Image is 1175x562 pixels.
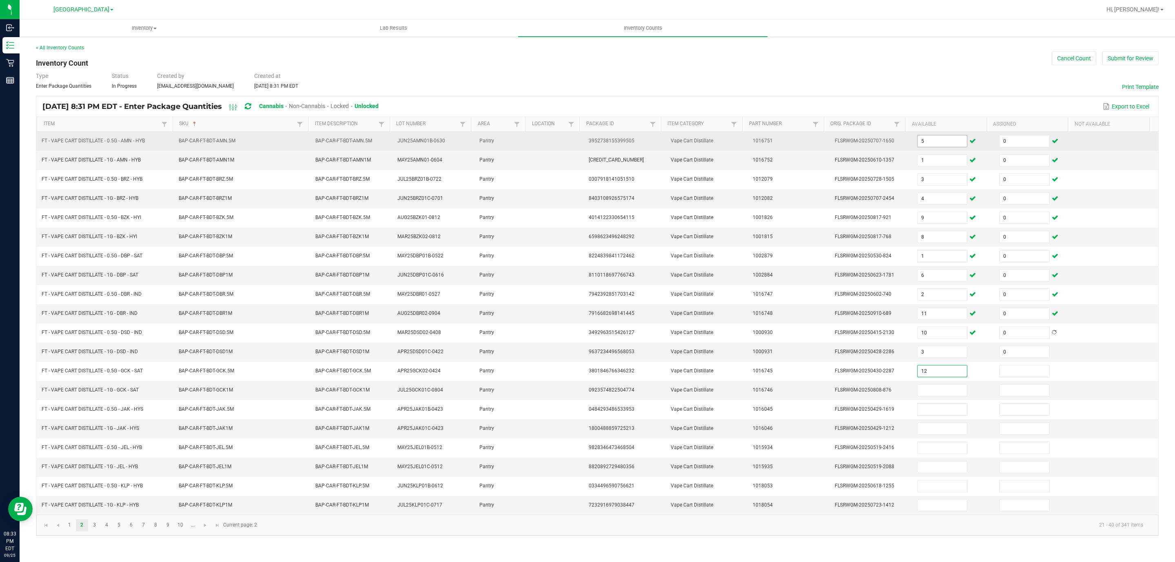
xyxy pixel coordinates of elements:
[295,119,305,129] a: Filter
[179,425,233,431] span: BAP-CAR-FT-BDT-JAK1M
[262,518,1150,532] kendo-pager-info: 21 - 40 of 341 items
[729,119,739,129] a: Filter
[42,445,142,450] span: FT - VAPE CART DISTILLATE - 0.5G - JEL - HYB
[191,121,198,127] span: Sortable
[179,234,232,239] span: BAP-CAR-FT-BDT-BZK1M
[6,59,14,67] inline-svg: Retail
[150,519,162,531] a: Page 8
[289,103,325,109] span: Non-Cannabis
[518,20,767,37] a: Inventory Counts
[179,406,234,412] span: BAP-CAR-FT-BDT-JAK.5M
[377,119,386,129] a: Filter
[987,117,1068,132] th: Assigned
[671,425,713,431] span: Vape Cart Distillate
[42,157,141,163] span: FT - VAPE CART DISTILLATE - 1G - AMN - HYB
[566,119,576,129] a: Filter
[479,425,494,431] span: Pantry
[397,406,443,412] span: APR25JAK01B-0423
[753,138,773,144] span: 1016751
[589,425,634,431] span: 1800488859725213
[478,121,512,127] a: AreaSortable
[753,157,773,163] span: 1016752
[671,349,713,354] span: Vape Cart Distillate
[479,157,494,163] span: Pantry
[479,406,494,412] span: Pantry
[397,272,444,278] span: JUN25DBP01C-0616
[671,464,713,469] span: Vape Cart Distillate
[892,119,902,129] a: Filter
[162,519,174,531] a: Page 9
[42,291,142,297] span: FT - VAPE CART DISTILLATE - 0.5G - DBR - IND
[1068,117,1149,132] th: Not Available
[113,519,125,531] a: Page 5
[211,519,223,531] a: Go to the last page
[397,464,443,469] span: MAY25JEL01C-0512
[160,119,169,129] a: Filter
[589,406,634,412] span: 0484293486533953
[40,519,52,531] a: Go to the first page
[835,195,894,201] span: FLSRWGM-20250707-2454
[479,483,494,489] span: Pantry
[753,406,773,412] span: 1016045
[589,215,634,220] span: 4014122330654115
[589,291,634,297] span: 7942392851703142
[179,445,233,450] span: BAP-CAR-FT-BDT-JEL.5M
[157,83,234,89] span: [EMAIL_ADDRESS][DOMAIN_NAME]
[254,73,281,79] span: Created at
[315,253,370,259] span: BAP-CAR-FT-BDT-DBP.5M
[187,519,199,531] a: Page 11
[479,445,494,450] span: Pantry
[1101,100,1151,113] button: Export to Excel
[397,253,443,259] span: MAY25DBP01B-0522
[112,73,129,79] span: Status
[36,515,1158,535] kendo-pager: Current page: 2
[179,368,234,374] span: BAP-CAR-FT-BDT-GCK.5M
[479,368,494,374] span: Pantry
[179,310,232,316] span: BAP-CAR-FT-BDT-DBR1M
[905,117,987,132] th: Available
[835,502,894,508] span: FLSRWGM-20250723-1412
[479,330,494,335] span: Pantry
[42,310,137,316] span: FT - VAPE CART DISTILLATE - 1G - DBR - IND
[532,121,566,127] a: LocationSortable
[55,522,61,529] span: Go to the previous page
[671,215,713,220] span: Vape Cart Distillate
[397,425,443,431] span: APR25JAK01C-0423
[179,349,233,354] span: BAP-CAR-FT-BDT-DSD1M
[179,483,233,489] span: BAP-CAR-FT-BDT-KLP.5M
[179,121,295,127] a: SKUSortable
[397,483,443,489] span: JUN25KLP01B-0612
[835,310,891,316] span: FLSRWGM-20250910-689
[369,24,418,32] span: Lab Results
[479,272,494,278] span: Pantry
[89,519,100,531] a: Page 3
[835,176,894,182] span: FLSRWGM-20250728-1505
[179,176,233,182] span: BAP-CAR-FT-BDT-BRZ.5M
[179,464,231,469] span: BAP-CAR-FT-BDT-JEL1M
[397,234,441,239] span: MAR25BZK02-0812
[36,73,48,79] span: Type
[179,215,233,220] span: BAP-CAR-FT-BDT-BZK.5M
[355,103,379,109] span: Unlocked
[315,215,370,220] span: BAP-CAR-FT-BDT-BZK.5M
[589,445,634,450] span: 9828346473468504
[315,176,370,182] span: BAP-CAR-FT-BDT-BRZ.5M
[835,425,894,431] span: FLSRWGM-20250429-1212
[6,41,14,49] inline-svg: Inventory
[179,502,232,508] span: BAP-CAR-FT-BDT-KLP1M
[589,387,634,393] span: 0923574822504774
[42,464,138,469] span: FT - VAPE CART DISTILLATE - 1G - JEL - HYB
[315,121,377,127] a: Item DescriptionSortable
[254,83,298,89] span: [DATE] 8:31 PM EDT
[42,483,143,489] span: FT - VAPE CART DISTILLATE - 0.5G - KLP - HYB
[589,176,634,182] span: 0307918141051510
[42,330,142,335] span: FT - VAPE CART DISTILLATE - 0.5G - DSD - IND
[315,445,369,450] span: BAP-CAR-FT-BDT-JEL.5M
[835,387,891,393] span: FLSRWGM-20250808-876
[671,253,713,259] span: Vape Cart Distillate
[671,406,713,412] span: Vape Cart Distillate
[671,176,713,182] span: Vape Cart Distillate
[479,138,494,144] span: Pantry
[667,121,729,127] a: Item CategorySortable
[101,519,113,531] a: Page 4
